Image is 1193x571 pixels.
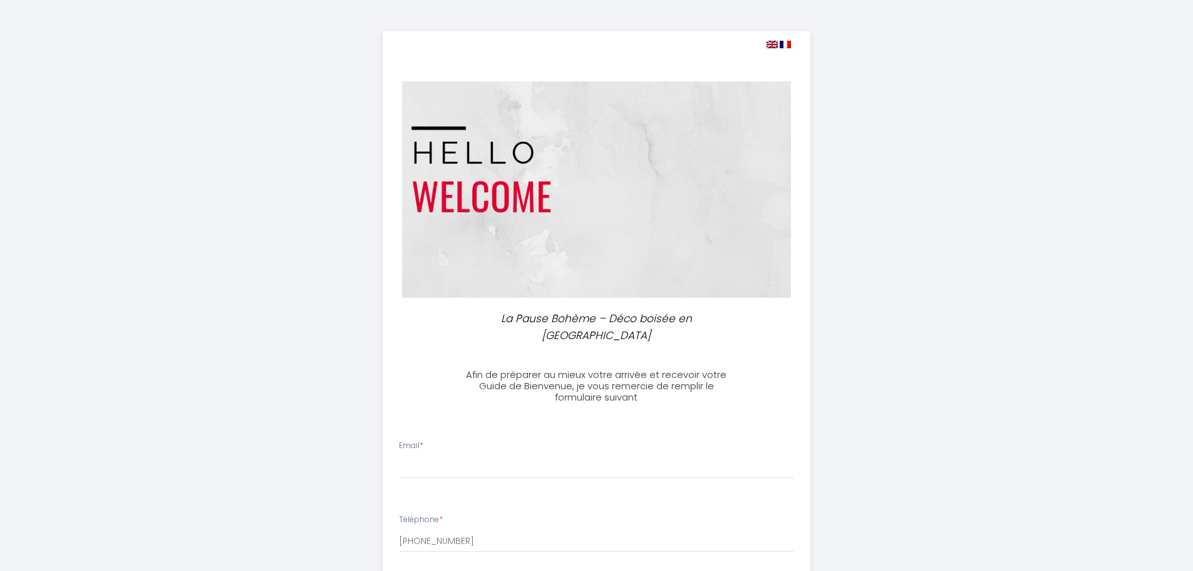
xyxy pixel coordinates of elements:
[399,440,423,452] label: Email
[780,41,791,48] img: fr.png
[463,310,731,343] p: La Pause Bohème – Déco boisée en [GEOGRAPHIC_DATA]
[767,41,778,48] img: en.png
[457,369,736,403] h3: Afin de préparer au mieux votre arrivée et recevoir votre Guide de Bienvenue, je vous remercie de...
[399,514,443,526] label: Téléphone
